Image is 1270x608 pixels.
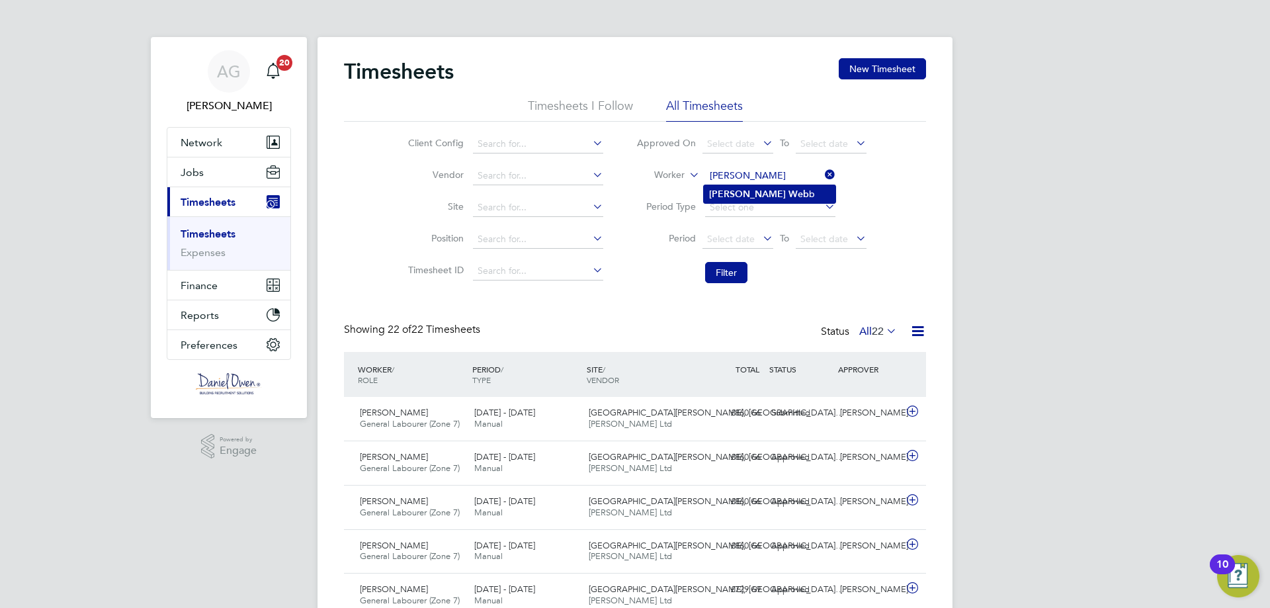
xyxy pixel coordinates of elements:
span: [GEOGRAPHIC_DATA][PERSON_NAME], [GEOGRAPHIC_DATA]… [589,407,844,418]
span: TOTAL [736,364,759,374]
label: All [859,325,897,338]
input: Search for... [705,167,835,185]
span: Manual [474,418,503,429]
span: Select date [707,233,755,245]
div: £860.66 [697,402,766,424]
span: 22 Timesheets [388,323,480,336]
h2: Timesheets [344,58,454,85]
label: Vendor [404,169,464,181]
div: SITE [583,357,698,392]
span: [DATE] - [DATE] [474,451,535,462]
button: New Timesheet [839,58,926,79]
span: General Labourer (Zone 7) [360,418,460,429]
img: danielowen-logo-retina.png [196,373,262,394]
label: Position [404,232,464,244]
span: ROLE [358,374,378,385]
span: Manual [474,595,503,606]
li: All Timesheets [666,98,743,122]
div: WORKER [355,357,469,392]
span: General Labourer (Zone 7) [360,507,460,518]
a: Timesheets [181,228,235,240]
span: Select date [800,233,848,245]
div: 10 [1216,564,1228,582]
span: [PERSON_NAME] Ltd [589,595,672,606]
span: Jobs [181,166,204,179]
button: Open Resource Center, 10 new notifications [1217,555,1259,597]
div: £860.66 [697,447,766,468]
b: Web [788,189,809,200]
nav: Main navigation [151,37,307,418]
span: To [776,134,793,152]
span: General Labourer (Zone 7) [360,550,460,562]
a: AG[PERSON_NAME] [167,50,291,114]
a: Powered byEngage [201,434,257,459]
div: STATUS [766,357,835,381]
a: Expenses [181,246,226,259]
span: Engage [220,445,257,456]
div: Approved [766,447,835,468]
button: Jobs [167,157,290,187]
span: [PERSON_NAME] Ltd [589,418,672,429]
span: [PERSON_NAME] [360,540,428,551]
span: General Labourer (Zone 7) [360,595,460,606]
label: Site [404,200,464,212]
div: Approved [766,579,835,601]
span: Manual [474,507,503,518]
input: Search for... [473,198,603,217]
span: 22 of [388,323,411,336]
span: 20 [276,55,292,71]
div: [PERSON_NAME] [835,402,904,424]
li: Timesheets I Follow [528,98,633,122]
a: 20 [260,50,286,93]
div: APPROVER [835,357,904,381]
span: [PERSON_NAME] Ltd [589,550,672,562]
span: To [776,230,793,247]
div: Timesheets [167,216,290,270]
div: Approved [766,535,835,557]
span: [DATE] - [DATE] [474,496,535,507]
input: Select one [705,198,835,217]
label: Worker [625,169,685,182]
button: Timesheets [167,187,290,216]
span: [DATE] - [DATE] [474,584,535,595]
div: Approved [766,491,835,513]
span: [PERSON_NAME] Ltd [589,507,672,518]
div: Submitted [766,402,835,424]
label: Client Config [404,137,464,149]
span: [PERSON_NAME] [360,496,428,507]
div: [PERSON_NAME] [835,491,904,513]
span: Finance [181,279,218,292]
span: [DATE] - [DATE] [474,540,535,551]
span: / [501,364,503,374]
span: [PERSON_NAME] [360,451,428,462]
span: Reports [181,309,219,322]
div: £860.66 [697,535,766,557]
div: Status [821,323,900,341]
label: Timesheet ID [404,264,464,276]
button: Filter [705,262,747,283]
span: 22 [872,325,884,338]
input: Search for... [473,167,603,185]
span: Preferences [181,339,237,351]
span: [GEOGRAPHIC_DATA][PERSON_NAME], [GEOGRAPHIC_DATA]… [589,540,844,551]
span: Manual [474,462,503,474]
button: Finance [167,271,290,300]
span: / [392,364,394,374]
span: Network [181,136,222,149]
span: Select date [707,138,755,150]
a: Go to home page [167,373,291,394]
span: Manual [474,550,503,562]
span: TYPE [472,374,491,385]
button: Reports [167,300,290,329]
label: Period Type [636,200,696,212]
span: [PERSON_NAME] [360,407,428,418]
div: [PERSON_NAME] [835,447,904,468]
button: Network [167,128,290,157]
div: [PERSON_NAME] [835,535,904,557]
li: b [704,185,835,203]
span: VENDOR [587,374,619,385]
span: Timesheets [181,196,235,208]
span: [PERSON_NAME] [360,584,428,595]
button: Preferences [167,330,290,359]
span: [GEOGRAPHIC_DATA][PERSON_NAME], [GEOGRAPHIC_DATA]… [589,496,844,507]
